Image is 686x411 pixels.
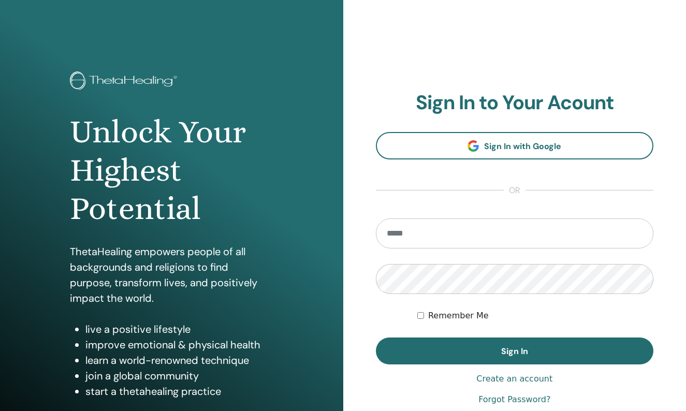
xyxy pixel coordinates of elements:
li: learn a world-renowned technique [85,353,273,368]
a: Create an account [476,373,552,385]
span: Sign In [501,346,528,357]
label: Remember Me [428,310,489,322]
li: join a global community [85,368,273,384]
h1: Unlock Your Highest Potential [70,113,273,228]
li: live a positive lifestyle [85,321,273,337]
h2: Sign In to Your Acount [376,91,654,115]
div: Keep me authenticated indefinitely or until I manually logout [417,310,653,322]
a: Sign In with Google [376,132,654,159]
li: improve emotional & physical health [85,337,273,353]
a: Forgot Password? [478,393,550,406]
p: ThetaHealing empowers people of all backgrounds and religions to find purpose, transform lives, a... [70,244,273,306]
span: Sign In with Google [484,141,561,152]
li: start a thetahealing practice [85,384,273,399]
span: or [504,184,526,197]
button: Sign In [376,337,654,364]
